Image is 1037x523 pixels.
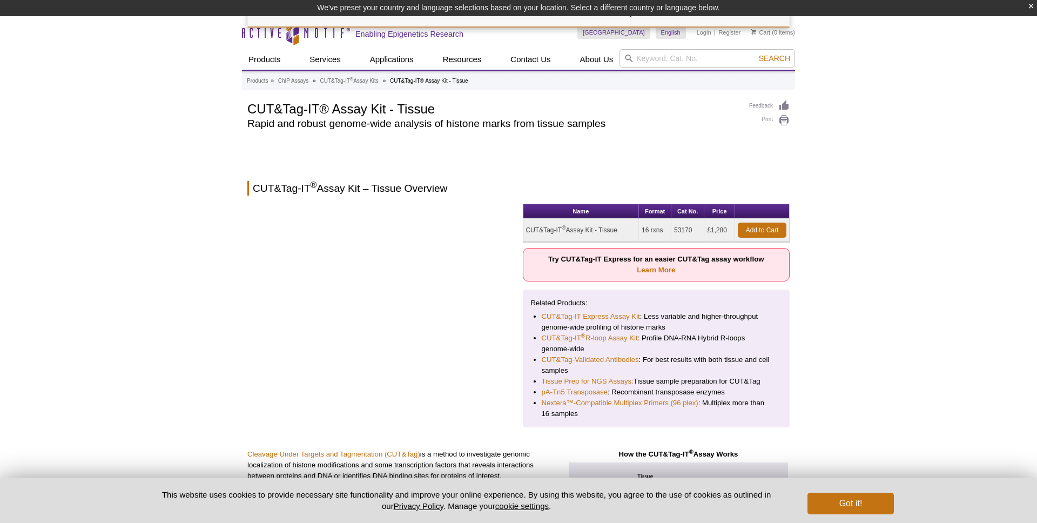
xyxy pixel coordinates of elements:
a: Services [303,49,347,70]
li: CUT&Tag-IT® Assay Kit - Tissue [390,78,468,84]
td: 16 rxns [639,219,671,242]
a: Applications [363,49,420,70]
th: Price [704,204,735,219]
button: Search [756,53,793,63]
a: ChIP Assays [278,76,309,86]
button: Got it! [807,493,894,514]
a: Register [718,29,740,36]
a: Products [247,76,268,86]
a: Resources [436,49,488,70]
a: Tissue Prep for NGS Assays: [542,376,634,387]
sup: ® [350,76,353,81]
a: Feedback [749,100,790,112]
li: » [271,78,274,84]
li: » [313,78,316,84]
a: Products [242,49,287,70]
p: is a method to investigate genomic localization of histone modifications and some transcription f... [247,449,559,481]
a: Learn More [637,266,675,274]
li: : Profile DNA-RNA Hybrid R-loops genome-wide [542,333,771,354]
a: Login [697,29,711,36]
p: Related Products: [531,298,782,309]
strong: How the CUT&Tag-IT Assay Works [619,450,738,458]
th: Format [639,204,671,219]
li: : Recombinant transposase enzymes [542,387,771,398]
sup: ® [581,332,585,339]
h1: CUT&Tag-IT® Assay Kit - Tissue [247,100,738,116]
li: | [714,26,716,39]
sup: ® [562,225,565,231]
h2: Enabling Epigenetics Research [355,29,463,39]
a: Add to Cart [738,223,786,238]
td: CUT&Tag-IT Assay Kit - Tissue [523,219,639,242]
a: pA-Tn5 Transposase [542,387,608,398]
a: CUT&Tag-IT®R-loop Assay Kit [542,333,638,344]
li: : Multiplex more than 16 samples [542,398,771,419]
button: cookie settings [495,501,549,511]
a: CUT&Tag-IT®Assay Kits [320,76,378,86]
strong: Try CUT&Tag-IT Express for an easier CUT&Tag assay workflow [548,255,764,274]
a: Nextera™-Compatible Multiplex Primers (96 plex) [542,398,698,408]
a: Contact Us [504,49,557,70]
th: Cat No. [671,204,704,219]
a: CUT&Tag-IT Express Assay Kit [542,311,640,322]
a: About Us [574,49,620,70]
a: CUT&Tag-Validated Antibodies [542,354,639,365]
sup: ® [689,448,693,455]
li: : Less variable and higher-throughput genome-wide profiling of histone marks [542,311,771,333]
img: Your Cart [751,29,756,35]
h2: CUT&Tag-IT Assay Kit – Tissue Overview [247,181,790,196]
li: : For best results with both tissue and cell samples [542,354,771,376]
h2: Rapid and robust genome-wide analysis of histone marks from tissue samples [247,119,738,129]
li: (0 items) [751,26,795,39]
a: Privacy Policy [394,501,443,511]
a: Cart [751,29,770,36]
th: Name [523,204,639,219]
span: Search [759,54,790,63]
a: Cleavage Under Targets and Tagmentation (CUT&Tag) [247,450,420,458]
td: 53170 [671,219,704,242]
td: £1,280 [704,219,735,242]
a: Print [749,115,790,126]
p: This website uses cookies to provide necessary site functionality and improve your online experie... [143,489,790,512]
a: [GEOGRAPHIC_DATA] [577,26,650,39]
li: Tissue sample preparation for CUT&Tag [542,376,771,387]
sup: ® [311,180,317,190]
li: » [383,78,386,84]
input: Keyword, Cat. No. [619,49,795,68]
a: English [656,26,686,39]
